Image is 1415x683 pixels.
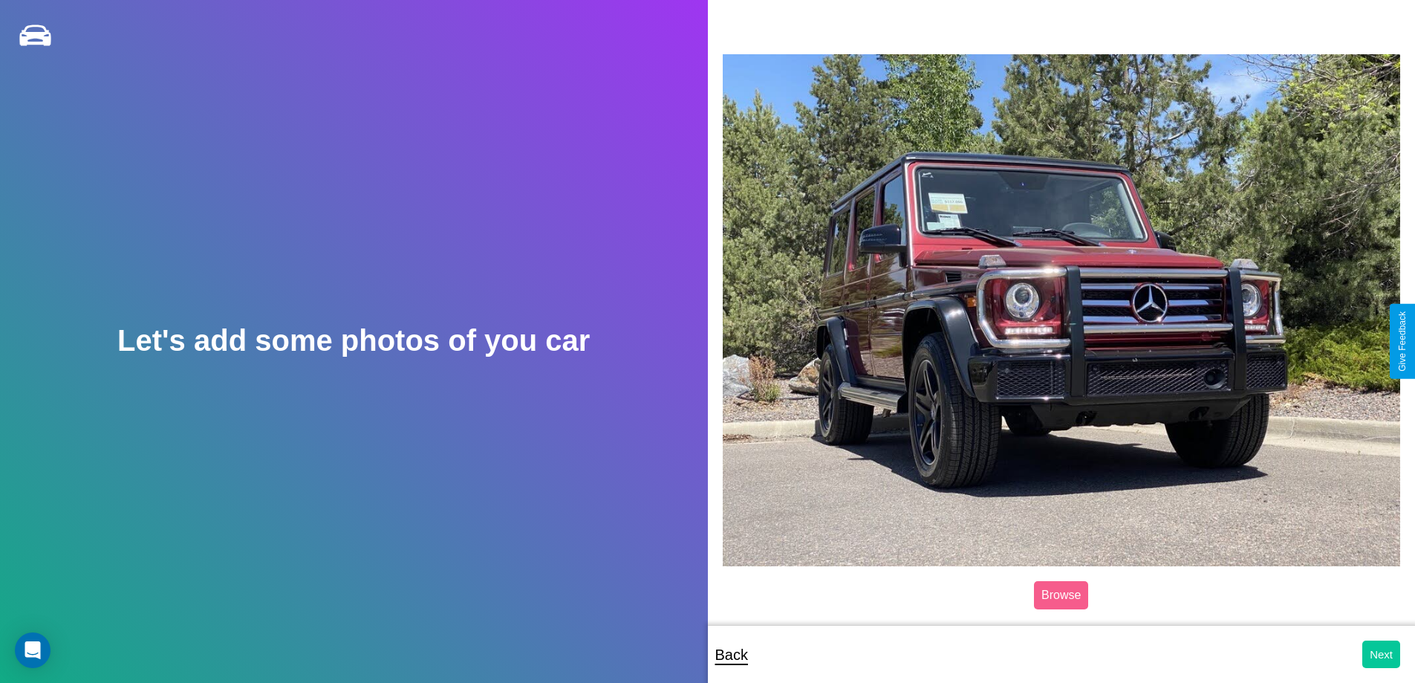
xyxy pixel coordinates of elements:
[1397,311,1408,372] div: Give Feedback
[15,632,51,668] div: Open Intercom Messenger
[1362,641,1400,668] button: Next
[117,324,590,357] h2: Let's add some photos of you car
[1034,581,1088,609] label: Browse
[723,54,1401,566] img: posted
[715,641,748,668] p: Back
